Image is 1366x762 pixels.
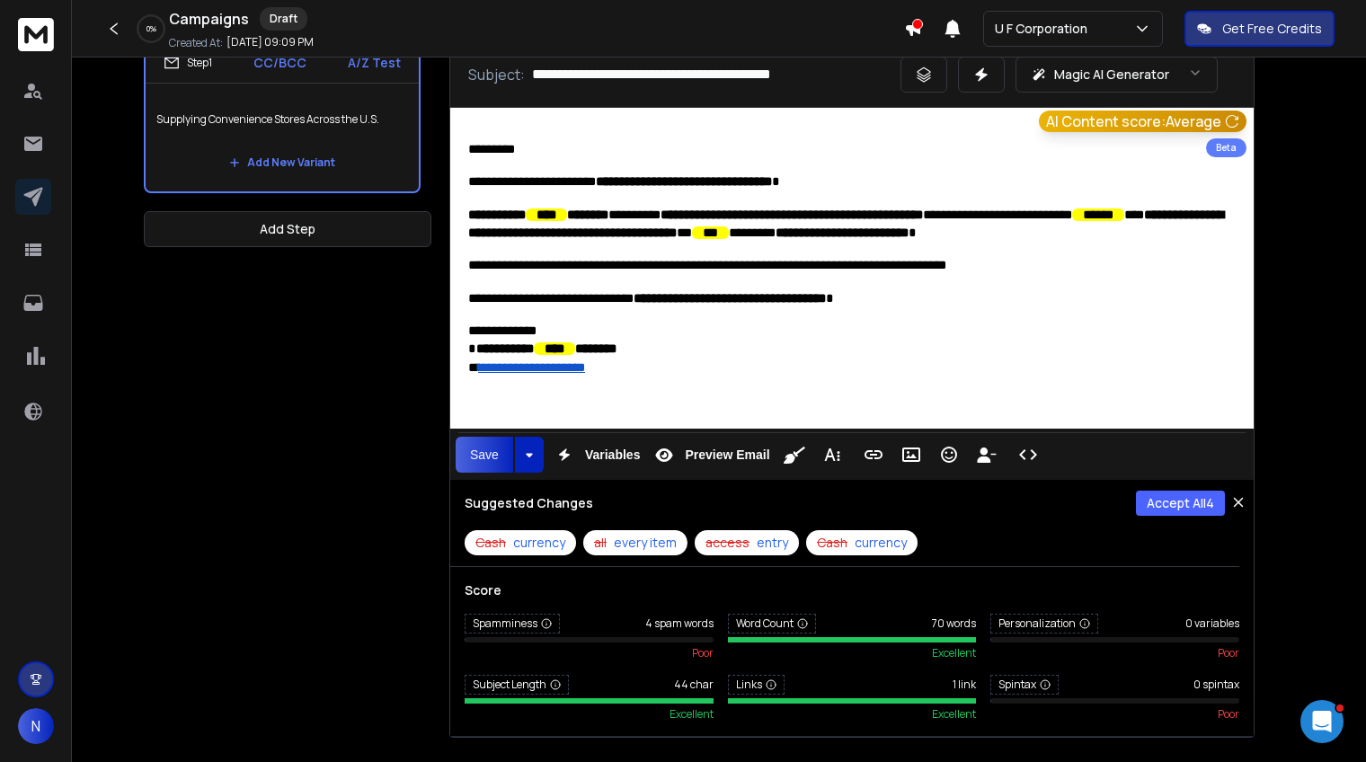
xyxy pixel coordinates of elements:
[614,534,677,552] span: every item
[465,581,1239,599] h3: Score
[1300,700,1344,743] iframe: Intercom live chat
[894,437,928,473] button: Insert Image (⌘P)
[855,534,907,552] span: currency
[645,616,714,631] span: 4 spam words
[144,211,431,247] button: Add Step
[547,437,644,473] button: Variables
[253,54,306,72] p: CC/BCC
[1222,20,1322,38] p: Get Free Credits
[1136,491,1225,516] button: Accept All4
[932,646,976,660] span: excellent
[990,675,1059,695] span: Spintax
[169,36,223,50] p: Created At:
[1218,707,1239,722] span: poor
[1016,57,1218,93] button: Magic AI Generator
[348,54,401,72] p: A/Z Test
[468,64,525,85] p: Subject:
[705,534,750,552] span: access
[465,675,569,695] span: Subject Length
[815,437,849,473] button: More Text
[728,614,816,634] span: Word Count
[18,708,54,744] button: N
[465,494,593,512] h3: Suggested Changes
[990,614,1098,634] span: Personalization
[260,7,307,31] div: Draft
[692,646,714,660] span: poor
[581,447,644,463] span: Variables
[144,41,421,193] li: Step1CC/BCCA/Z TestSupplying Convenience Stores Across the U.S.Add New Variant
[757,534,788,552] span: entry
[1039,111,1246,132] button: AI Content score:Average
[932,437,966,473] button: Emoticons
[1185,616,1239,631] span: 0 variables
[215,145,350,181] button: Add New Variant
[226,35,314,49] p: [DATE] 09:09 PM
[1184,11,1335,47] button: Get Free Credits
[513,534,565,552] span: currency
[465,614,560,634] span: Spamminess
[1218,646,1239,660] span: poor
[156,94,408,145] p: Supplying Convenience Stores Across the U.S.
[670,707,714,722] span: excellent
[953,678,976,692] span: 1 link
[164,55,212,71] div: Step 1
[681,447,773,463] span: Preview Email
[674,678,714,692] span: 44 char
[777,437,812,473] button: Clean HTML
[1193,678,1239,692] span: 0 spintax
[817,534,847,552] span: Cash
[1011,437,1045,473] button: Code View
[475,534,506,552] span: Cash
[594,534,607,552] span: all
[856,437,891,473] button: Insert Link (⌘K)
[169,8,249,30] h1: Campaigns
[456,437,513,473] button: Save
[1206,138,1246,157] div: Beta
[728,675,785,695] span: Links
[1054,66,1169,84] p: Magic AI Generator
[970,437,1004,473] button: Insert Unsubscribe Link
[932,616,976,631] span: 70 words
[995,20,1095,38] p: U F Corporation
[647,437,773,473] button: Preview Email
[932,707,976,722] span: excellent
[146,23,156,34] p: 0 %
